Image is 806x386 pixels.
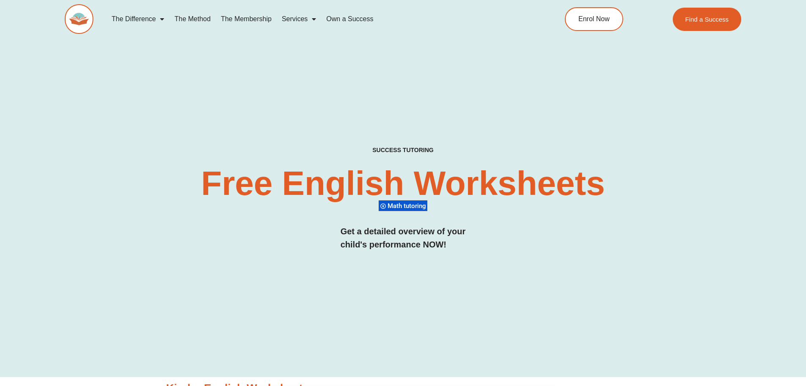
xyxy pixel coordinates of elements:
[379,200,427,211] div: Math tutoring
[565,7,623,31] a: Enrol Now
[578,16,610,22] span: Enrol Now
[685,16,729,22] span: Find a Success
[169,9,215,29] a: The Method
[341,225,466,251] h3: Get a detailed overview of your child's performance NOW!
[388,202,429,210] span: Math tutoring
[277,9,321,29] a: Services
[216,9,277,29] a: The Membership
[321,9,378,29] a: Own a Success
[107,9,170,29] a: The Difference
[673,8,742,31] a: Find a Success
[107,9,526,29] nav: Menu
[180,167,627,200] h2: Free English Worksheets​
[303,147,503,154] h4: SUCCESS TUTORING​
